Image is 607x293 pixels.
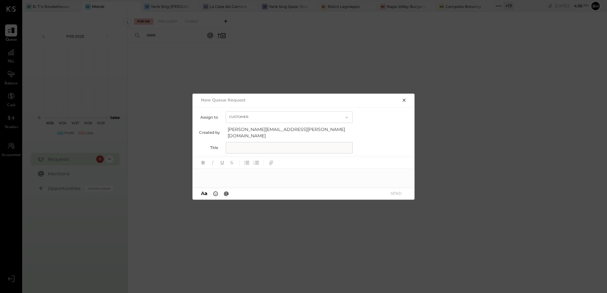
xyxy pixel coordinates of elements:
button: Aa [199,190,209,197]
button: Bold [199,159,207,167]
button: @ [222,190,231,197]
label: Assign to [199,115,218,120]
span: a [204,190,207,196]
span: [PERSON_NAME][EMAIL_ADDRESS][PERSON_NAME][DOMAIN_NAME] [228,126,355,139]
button: Underline [218,159,226,167]
button: Add URL [267,159,275,167]
h2: New Queue Request [201,97,246,102]
button: Unordered List [243,159,251,167]
span: @ [224,190,229,196]
label: Created by [199,130,220,135]
button: SEND [383,189,409,198]
label: Title [199,145,218,150]
button: Italic [209,159,217,167]
button: Ordered List [252,159,260,167]
button: Customer [226,111,353,123]
button: Strikethrough [228,159,236,167]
